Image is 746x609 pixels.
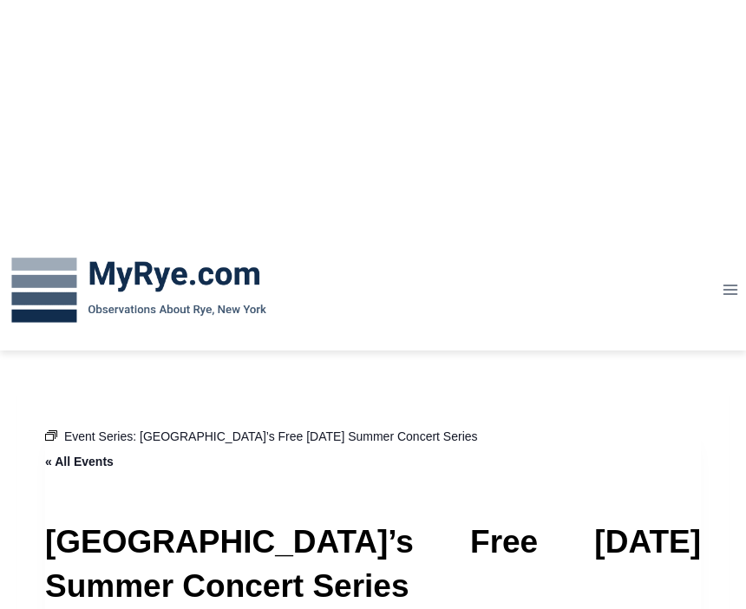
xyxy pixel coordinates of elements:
[45,455,114,468] a: « All Events
[45,520,701,608] h1: [GEOGRAPHIC_DATA]’s Free [DATE] Summer Concert Series
[64,429,136,443] span: Event Series:
[714,277,746,304] button: Open menu
[140,429,478,443] a: [GEOGRAPHIC_DATA]’s Free [DATE] Summer Concert Series
[45,427,57,447] em: Event Series:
